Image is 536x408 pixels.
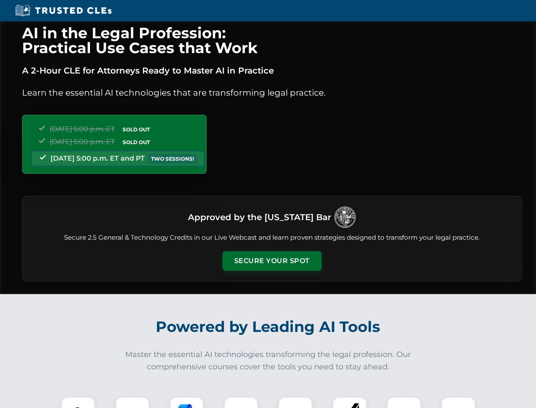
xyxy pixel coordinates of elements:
span: SOLD OUT [120,125,153,134]
p: A 2-Hour CLE for Attorneys Ready to Master AI in Practice [22,64,522,77]
p: Master the essential AI technologies transforming the legal profession. Our comprehensive courses... [120,348,417,373]
img: Trusted CLEs [13,4,114,17]
button: Secure Your Spot [222,251,322,271]
img: Logo [334,207,356,228]
p: Learn the essential AI technologies that are transforming legal practice. [22,86,522,99]
span: [DATE] 5:00 p.m. ET [50,125,115,133]
p: Secure 2.5 General & Technology Credits in our Live Webcast and learn proven strategies designed ... [33,233,511,243]
span: [DATE] 5:00 p.m. ET [50,138,115,146]
span: SOLD OUT [120,138,153,147]
h1: AI in the Legal Profession: Practical Use Cases that Work [22,25,522,55]
h3: Approved by the [US_STATE] Bar [188,210,331,225]
h2: Powered by Leading AI Tools [33,312,503,342]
